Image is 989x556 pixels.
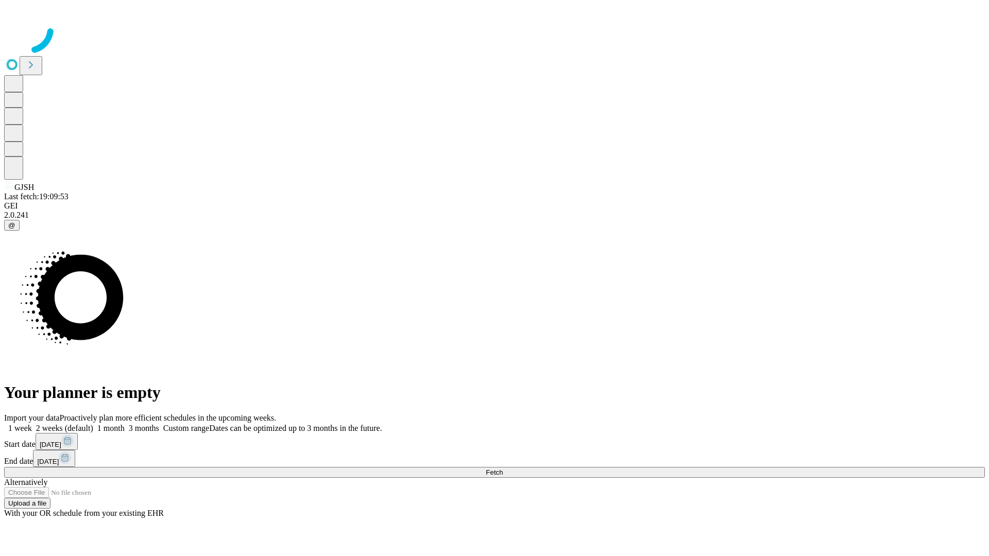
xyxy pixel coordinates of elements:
[4,433,985,450] div: Start date
[36,424,93,432] span: 2 weeks (default)
[4,383,985,402] h1: Your planner is empty
[4,413,60,422] span: Import your data
[163,424,209,432] span: Custom range
[4,478,47,486] span: Alternatively
[33,450,75,467] button: [DATE]
[4,220,20,231] button: @
[97,424,125,432] span: 1 month
[37,458,59,465] span: [DATE]
[4,211,985,220] div: 2.0.241
[4,201,985,211] div: GEI
[4,498,50,509] button: Upload a file
[8,424,32,432] span: 1 week
[4,467,985,478] button: Fetch
[8,221,15,229] span: @
[129,424,159,432] span: 3 months
[4,450,985,467] div: End date
[36,433,78,450] button: [DATE]
[14,183,34,192] span: GJSH
[40,441,61,448] span: [DATE]
[486,468,503,476] span: Fetch
[60,413,276,422] span: Proactively plan more efficient schedules in the upcoming weeks.
[4,509,164,517] span: With your OR schedule from your existing EHR
[209,424,382,432] span: Dates can be optimized up to 3 months in the future.
[4,192,69,201] span: Last fetch: 19:09:53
